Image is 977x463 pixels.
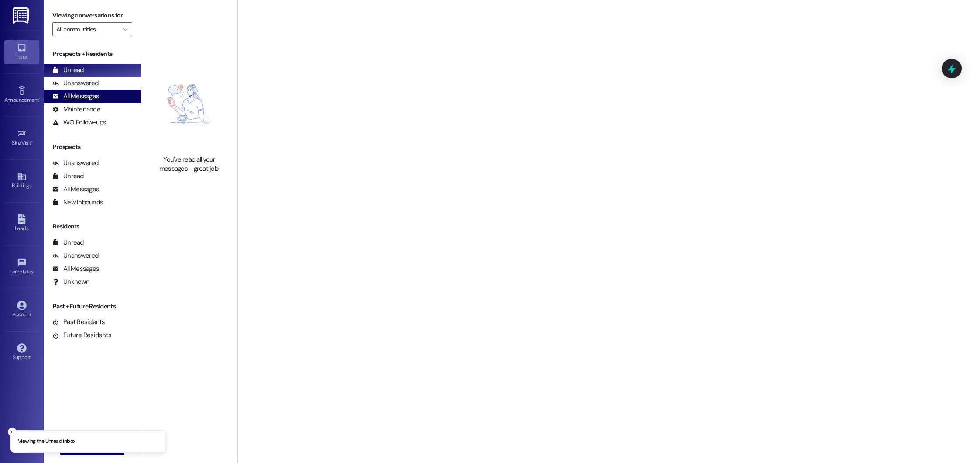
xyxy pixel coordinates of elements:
[39,96,40,102] span: •
[8,428,17,436] button: Close toast
[52,172,84,181] div: Unread
[4,126,39,150] a: Site Visit •
[52,79,99,88] div: Unanswered
[4,212,39,235] a: Leads
[52,159,99,168] div: Unanswered
[56,22,118,36] input: All communities
[4,298,39,321] a: Account
[4,255,39,279] a: Templates •
[52,66,84,75] div: Unread
[52,318,105,327] div: Past Residents
[4,169,39,193] a: Buildings
[31,138,33,145] span: •
[52,185,99,194] div: All Messages
[13,7,31,24] img: ResiDesk Logo
[52,277,89,287] div: Unknown
[34,267,35,273] span: •
[44,142,141,152] div: Prospects
[52,238,84,247] div: Unread
[151,155,228,174] div: You've read all your messages - great job!
[52,92,99,101] div: All Messages
[4,341,39,364] a: Support
[123,26,127,33] i: 
[151,58,228,151] img: empty-state
[44,222,141,231] div: Residents
[4,40,39,64] a: Inbox
[52,9,132,22] label: Viewing conversations for
[18,438,75,446] p: Viewing the Unread inbox
[52,331,111,340] div: Future Residents
[52,118,106,127] div: WO Follow-ups
[52,264,99,273] div: All Messages
[52,251,99,260] div: Unanswered
[44,49,141,59] div: Prospects + Residents
[52,198,103,207] div: New Inbounds
[52,105,100,114] div: Maintenance
[44,302,141,311] div: Past + Future Residents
